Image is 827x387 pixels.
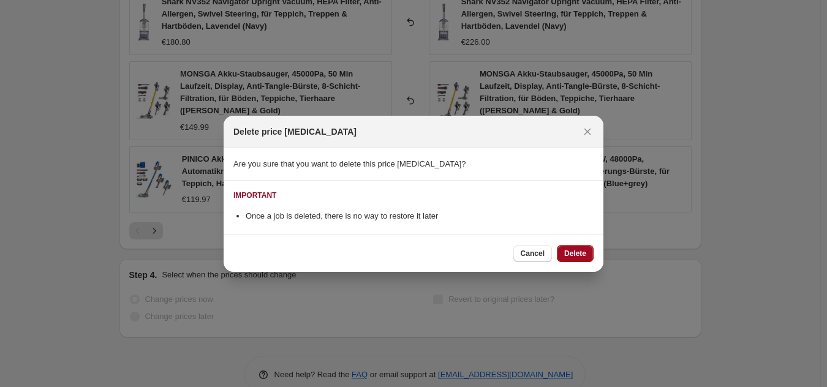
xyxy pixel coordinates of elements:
span: Are you sure that you want to delete this price [MEDICAL_DATA]? [233,159,466,168]
button: Close [579,123,596,140]
button: Delete [557,245,594,262]
button: Cancel [513,245,552,262]
span: Cancel [521,249,545,258]
div: IMPORTANT [233,190,276,200]
span: Delete [564,249,586,258]
h2: Delete price [MEDICAL_DATA] [233,126,357,138]
li: Once a job is deleted, there is no way to restore it later [246,210,594,222]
